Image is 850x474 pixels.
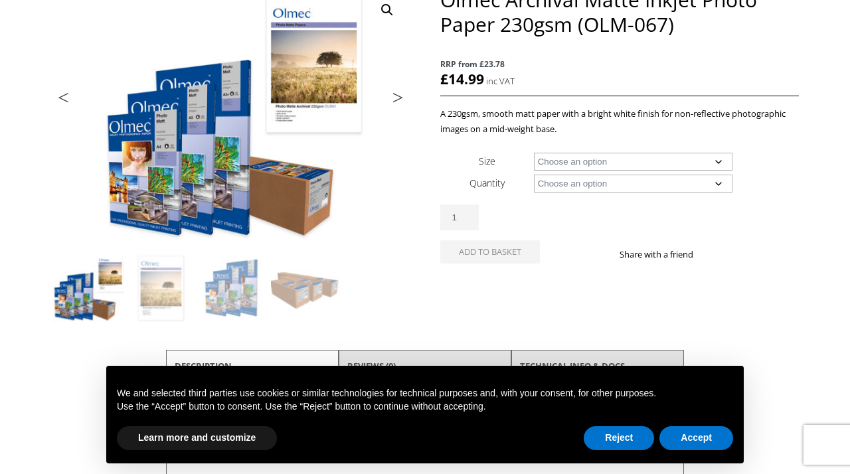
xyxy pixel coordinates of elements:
label: Size [479,155,495,167]
p: We and selected third parties use cookies or similar technologies for technical purposes and, wit... [117,387,733,400]
span: RRP from £23.78 [440,56,799,72]
p: A 230gsm, smooth matt paper with a bright white finish for non-reflective photographic images on ... [440,106,799,137]
img: email sharing button [741,249,752,260]
label: Quantity [469,177,505,189]
img: Olmec Archival Matte Inkjet Photo Paper 230gsm (OLM-067) - Image 2 [125,253,197,325]
img: Olmec Archival Matte Inkjet Photo Paper 230gsm (OLM-067) - Image 4 [271,253,343,325]
button: Add to basket [440,240,540,264]
a: Description [175,354,232,378]
button: Learn more and customize [117,426,277,450]
p: Share with a friend [620,247,709,262]
img: twitter sharing button [725,249,736,260]
bdi: 14.99 [440,70,484,88]
button: Accept [659,426,733,450]
button: Reject [584,426,654,450]
p: Use the “Accept” button to consent. Use the “Reject” button to continue without accepting. [117,400,733,414]
a: TECHNICAL INFO & DOCS [520,354,625,378]
img: Olmec Archival Matte Inkjet Photo Paper 230gsm (OLM-067) [52,253,124,325]
div: Notice [96,355,754,474]
img: Olmec Archival Matte Inkjet Photo Paper 230gsm (OLM-067) - Image 3 [198,253,270,325]
span: £ [440,70,448,88]
img: facebook sharing button [709,249,720,260]
input: Product quantity [440,204,479,230]
a: Reviews (0) [347,354,396,378]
